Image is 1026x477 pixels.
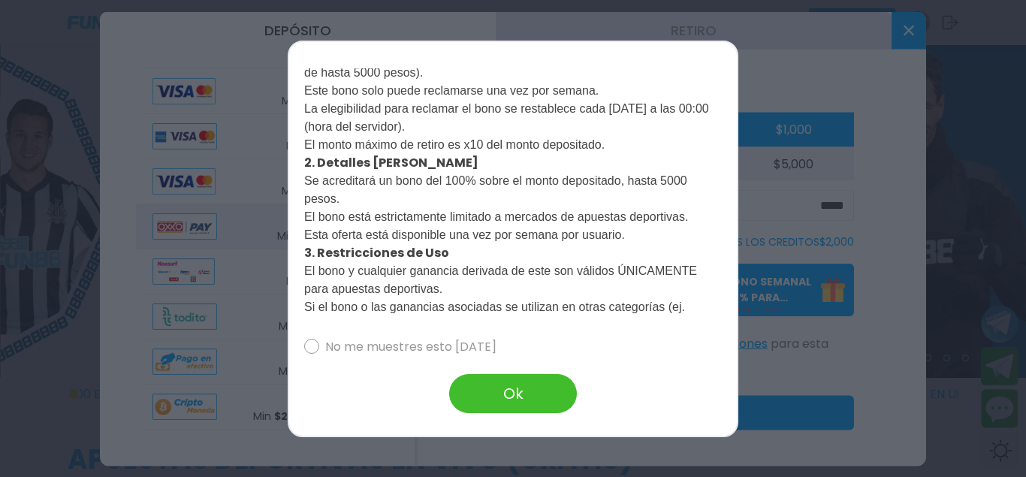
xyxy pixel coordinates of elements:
span: Se acreditará un bono del 100% sobre el monto depositado, hasta 5000 pesos. El bono está estricta... [304,174,688,241]
p: No me muestres esto [DATE] [325,338,496,356]
strong: 2. Detalles [PERSON_NAME] [304,154,478,171]
button: Ok [449,374,577,413]
span: El bono y cualquier ganancia derivada de este son válidos ÚNICAMENTE para apuestas deportivas. Si... [304,264,697,349]
strong: 3. Restricciones de Uso [304,244,449,261]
